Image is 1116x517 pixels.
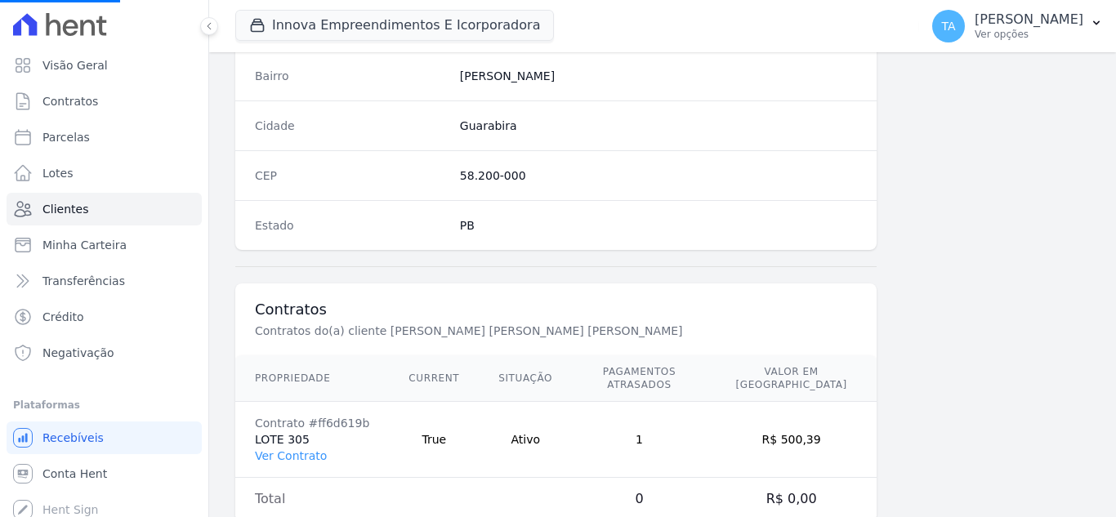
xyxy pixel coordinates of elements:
span: Transferências [42,273,125,289]
span: Crédito [42,309,84,325]
a: Conta Hent [7,457,202,490]
a: Transferências [7,265,202,297]
div: Plataformas [13,395,195,415]
span: Clientes [42,201,88,217]
dd: 58.200-000 [460,167,857,184]
dt: CEP [255,167,447,184]
span: Negativação [42,345,114,361]
dd: PB [460,217,857,234]
button: Innova Empreendimentos E Icorporadora [235,10,554,41]
span: Minha Carteira [42,237,127,253]
button: TA [PERSON_NAME] Ver opções [919,3,1116,49]
span: TA [942,20,956,32]
dt: Estado [255,217,447,234]
h3: Contratos [255,300,857,319]
a: Minha Carteira [7,229,202,261]
th: Valor em [GEOGRAPHIC_DATA] [707,355,877,402]
span: Parcelas [42,129,90,145]
span: Lotes [42,165,74,181]
a: Ver Contrato [255,449,327,462]
th: Situação [479,355,572,402]
dt: Bairro [255,68,447,84]
p: Contratos do(a) cliente [PERSON_NAME] [PERSON_NAME] [PERSON_NAME] [255,323,804,339]
th: Propriedade [235,355,389,402]
td: Ativo [479,402,572,478]
td: True [389,402,479,478]
p: [PERSON_NAME] [975,11,1083,28]
span: Recebíveis [42,430,104,446]
a: Contratos [7,85,202,118]
dt: Cidade [255,118,447,134]
span: Visão Geral [42,57,108,74]
a: Recebíveis [7,421,202,454]
td: R$ 500,39 [707,402,877,478]
th: Pagamentos Atrasados [572,355,707,402]
td: 1 [572,402,707,478]
a: Parcelas [7,121,202,154]
td: LOTE 305 [235,402,389,478]
a: Crédito [7,301,202,333]
p: Ver opções [975,28,1083,41]
a: Visão Geral [7,49,202,82]
span: Conta Hent [42,466,107,482]
span: Contratos [42,93,98,109]
a: Negativação [7,336,202,369]
div: Contrato #ff6d619b [255,415,369,431]
dd: [PERSON_NAME] [460,68,857,84]
th: Current [389,355,479,402]
a: Clientes [7,193,202,225]
dd: Guarabira [460,118,857,134]
a: Lotes [7,157,202,189]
